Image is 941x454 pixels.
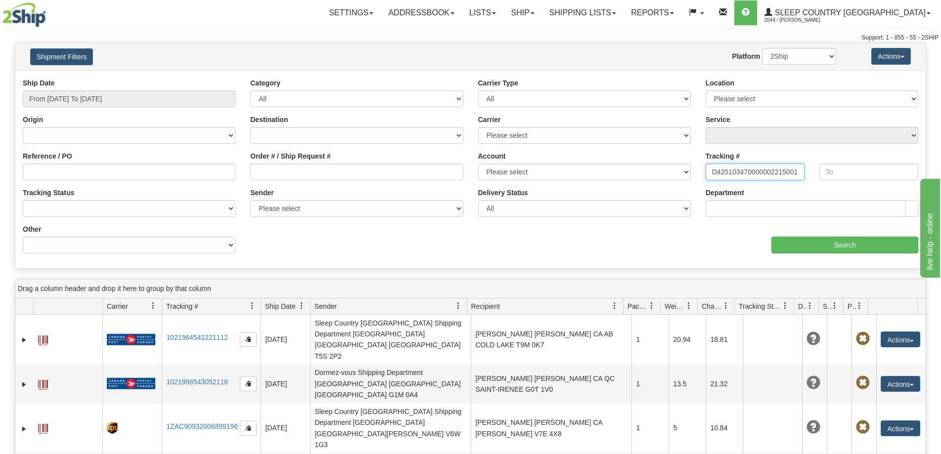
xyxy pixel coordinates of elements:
[38,331,48,347] a: Label
[166,333,228,341] a: 1021964541221112
[2,34,939,42] div: Support: 1 - 855 - 55 - 2SHIP
[771,237,918,253] input: Search
[826,297,843,314] a: Shipment Issues filter column settings
[851,297,868,314] a: Pickup Status filter column settings
[265,301,295,311] span: Ship Date
[293,297,310,314] a: Ship Date filter column settings
[706,315,743,365] td: 18.81
[23,188,74,198] label: Tracking Status
[321,0,381,25] a: Settings
[240,332,257,347] button: Copy to clipboard
[807,376,820,390] span: Unknown
[250,151,331,161] label: Order # / Ship Request #
[732,51,760,61] label: Platform
[881,420,920,436] button: Actions
[471,365,631,403] td: [PERSON_NAME] [PERSON_NAME] CA QC SAINT-IRENEE G0T 1V0
[631,403,669,453] td: 1
[381,0,462,25] a: Addressbook
[15,279,926,298] div: grid grouping header
[478,188,528,198] label: Delivery Status
[706,78,734,88] label: Location
[772,8,926,17] span: Sleep Country [GEOGRAPHIC_DATA]
[471,403,631,453] td: [PERSON_NAME] [PERSON_NAME] CA [PERSON_NAME] V7E 4X8
[250,78,280,88] label: Category
[19,424,29,434] a: Expand
[38,375,48,391] a: Label
[848,301,856,311] span: Pickup Status
[807,420,820,434] span: Unknown
[856,332,870,346] span: Pickup Not Assigned
[764,15,839,25] span: 2044 / [PERSON_NAME]
[542,0,624,25] a: Shipping lists
[478,151,506,161] label: Account
[881,331,920,347] button: Actions
[310,365,471,403] td: Dormez-vous Shipping Department [GEOGRAPHIC_DATA] [GEOGRAPHIC_DATA] [GEOGRAPHIC_DATA] G1M 0A4
[261,365,310,403] td: [DATE]
[30,48,93,65] button: Shipment Filters
[462,0,503,25] a: Lists
[166,301,198,311] span: Tracking #
[807,332,820,346] span: Unknown
[798,301,807,311] span: Delivery Status
[478,115,501,124] label: Carrier
[627,301,648,311] span: Packages
[706,403,743,453] td: 10.84
[802,297,818,314] a: Delivery Status filter column settings
[717,297,734,314] a: Charge filter column settings
[669,365,706,403] td: 13.5
[23,151,72,161] label: Reference / PO
[823,301,831,311] span: Shipment Issues
[871,48,911,65] button: Actions
[669,403,706,453] td: 5
[706,365,743,403] td: 21.32
[606,297,623,314] a: Recipient filter column settings
[624,0,681,25] a: Reports
[107,333,155,346] img: 20 - Canada Post
[107,377,155,390] img: 20 - Canada Post
[757,0,938,25] a: Sleep Country [GEOGRAPHIC_DATA] 2044 / [PERSON_NAME]
[739,301,782,311] span: Tracking Status
[680,297,697,314] a: Weight filter column settings
[7,6,91,18] div: live help - online
[310,315,471,365] td: Sleep Country [GEOGRAPHIC_DATA] Shipping Department [GEOGRAPHIC_DATA] [GEOGRAPHIC_DATA] [GEOGRAPH...
[706,151,740,161] label: Tracking #
[471,301,500,311] span: Recipient
[918,176,940,277] iframe: chat widget
[19,379,29,389] a: Expand
[23,224,41,234] label: Other
[2,2,46,27] img: logo2044.jpg
[665,301,685,311] span: Weight
[23,115,43,124] label: Origin
[244,297,261,314] a: Tracking # filter column settings
[166,422,238,430] a: 1ZAC90932006899196
[250,188,273,198] label: Sender
[777,297,794,314] a: Tracking Status filter column settings
[261,315,310,365] td: [DATE]
[503,0,541,25] a: Ship
[471,315,631,365] td: [PERSON_NAME] [PERSON_NAME] CA AB COLD LAKE T9M 0K7
[250,115,288,124] label: Destination
[19,335,29,345] a: Expand
[856,376,870,390] span: Pickup Not Assigned
[669,315,706,365] td: 20.94
[314,301,337,311] span: Sender
[38,419,48,435] a: Label
[643,297,660,314] a: Packages filter column settings
[881,376,920,392] button: Actions
[706,188,744,198] label: Department
[310,403,471,453] td: Sleep Country [GEOGRAPHIC_DATA] Shipping Department [GEOGRAPHIC_DATA] [GEOGRAPHIC_DATA][PERSON_NA...
[819,164,918,180] input: To
[240,421,257,436] button: Copy to clipboard
[478,78,518,88] label: Carrier Type
[261,403,310,453] td: [DATE]
[706,115,730,124] label: Service
[240,376,257,391] button: Copy to clipboard
[631,315,669,365] td: 1
[631,365,669,403] td: 1
[145,297,162,314] a: Carrier filter column settings
[107,422,117,434] img: 8 - UPS
[107,301,128,311] span: Carrier
[23,78,55,88] label: Ship Date
[856,420,870,434] span: Pickup Not Assigned
[450,297,467,314] a: Sender filter column settings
